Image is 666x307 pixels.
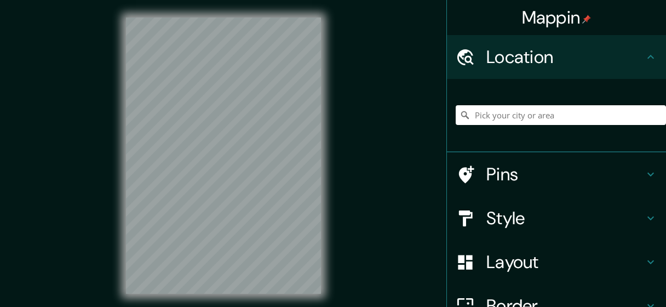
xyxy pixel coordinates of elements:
[486,251,644,273] h4: Layout
[447,152,666,196] div: Pins
[582,15,591,24] img: pin-icon.png
[486,46,644,68] h4: Location
[447,196,666,240] div: Style
[522,7,592,29] h4: Mappin
[486,163,644,185] h4: Pins
[456,105,666,125] input: Pick your city or area
[486,207,644,229] h4: Style
[126,18,321,294] canvas: Map
[447,240,666,284] div: Layout
[447,35,666,79] div: Location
